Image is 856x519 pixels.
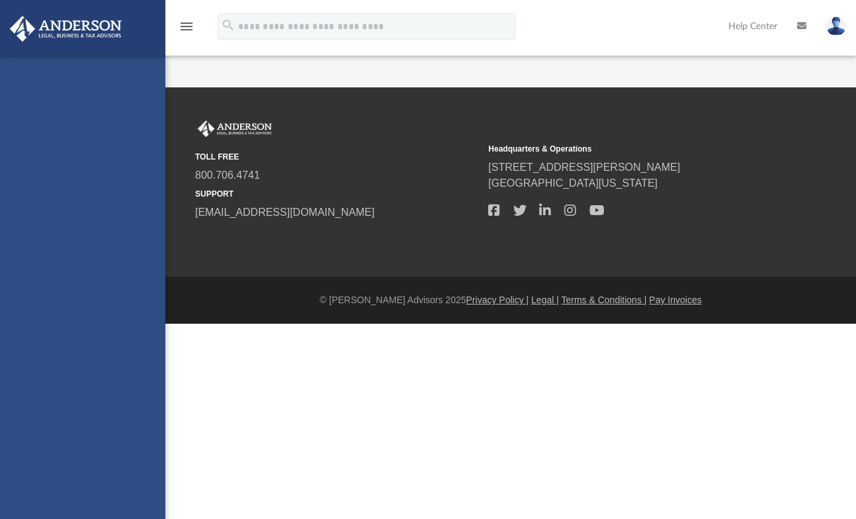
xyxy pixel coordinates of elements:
i: search [221,18,235,32]
img: User Pic [826,17,846,36]
a: 800.706.4741 [195,169,260,181]
a: [GEOGRAPHIC_DATA][US_STATE] [488,177,658,189]
a: menu [179,25,194,34]
i: menu [179,19,194,34]
div: © [PERSON_NAME] Advisors 2025 [165,293,856,307]
a: [EMAIL_ADDRESS][DOMAIN_NAME] [195,207,374,218]
small: TOLL FREE [195,151,479,163]
small: Headquarters & Operations [488,143,772,155]
small: SUPPORT [195,188,479,200]
a: Pay Invoices [649,295,701,305]
img: Anderson Advisors Platinum Portal [6,16,126,42]
a: Privacy Policy | [466,295,529,305]
img: Anderson Advisors Platinum Portal [195,120,275,138]
a: Legal | [531,295,559,305]
a: [STREET_ADDRESS][PERSON_NAME] [488,162,680,173]
a: Terms & Conditions | [562,295,647,305]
